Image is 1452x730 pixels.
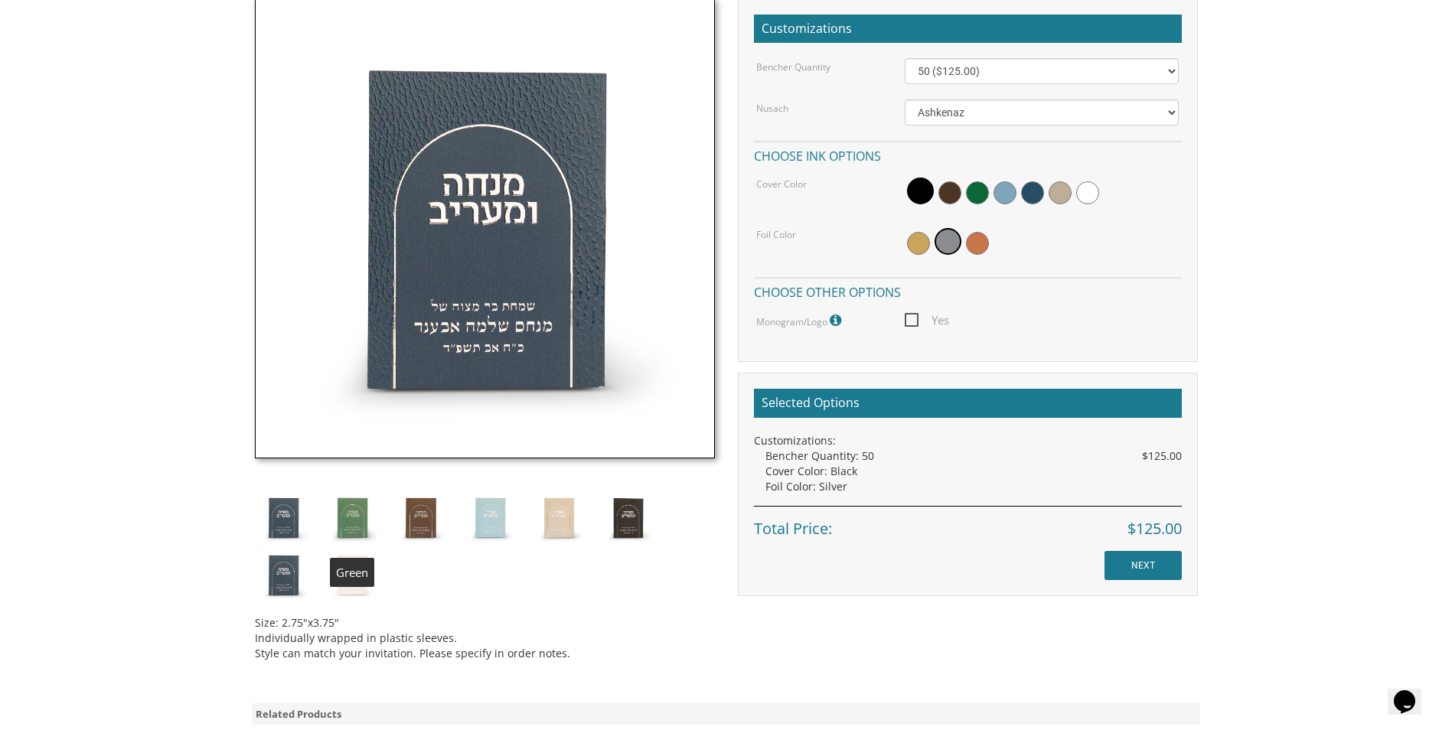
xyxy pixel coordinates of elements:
span: Yes [905,311,949,330]
h4: Choose other options [754,277,1182,304]
iframe: chat widget [1388,669,1437,715]
h4: Choose ink options [754,141,1182,168]
label: Monogram/Logo [756,311,845,331]
div: Customizations: [754,433,1182,448]
label: Nusach [756,102,788,115]
span: $125.00 [1142,448,1182,464]
img: Style3.7.jpg [255,546,312,604]
input: NEXT [1104,551,1182,580]
h2: Customizations [754,15,1182,44]
img: Style3.4.jpg [462,489,519,546]
div: Cover Color: Black [765,464,1182,479]
img: Style3.7.jpg [255,489,312,546]
img: Style3.6.jpg [599,489,657,546]
img: Style3.1.jpg [324,546,381,604]
h2: Selected Options [754,389,1182,418]
span: $125.00 [1127,518,1182,540]
div: Foil Color: Silver [765,479,1182,494]
label: Cover Color [756,178,807,191]
label: Bencher Quantity [756,60,830,73]
img: Style3.2.jpg [324,489,381,546]
img: Style3.5.jpg [530,489,588,546]
div: Size: 2.75"x3.75" Individually wrapped in plastic sleeves. Style can match your invitation. Pleas... [255,604,715,661]
div: Related Products [252,703,1201,725]
label: Foil Color [756,228,796,241]
div: Total Price: [754,506,1182,540]
img: Style3.3.jpg [393,489,450,546]
div: Bencher Quantity: 50 [765,448,1182,464]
